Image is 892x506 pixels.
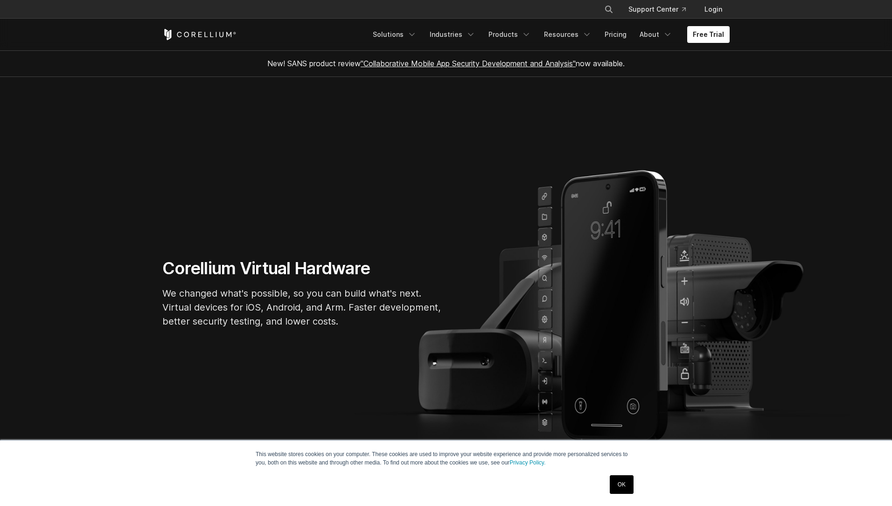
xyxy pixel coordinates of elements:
a: Support Center [621,1,693,18]
a: OK [610,475,634,494]
p: We changed what's possible, so you can build what's next. Virtual devices for iOS, Android, and A... [162,286,442,328]
p: This website stores cookies on your computer. These cookies are used to improve your website expe... [256,450,636,467]
a: Resources [538,26,597,43]
a: Login [697,1,730,18]
a: Industries [424,26,481,43]
a: About [634,26,678,43]
a: Privacy Policy. [509,459,545,466]
button: Search [600,1,617,18]
h1: Corellium Virtual Hardware [162,258,442,279]
a: Solutions [367,26,422,43]
a: Pricing [599,26,632,43]
span: New! SANS product review now available. [267,59,625,68]
div: Navigation Menu [593,1,730,18]
a: "Collaborative Mobile App Security Development and Analysis" [361,59,576,68]
a: Free Trial [687,26,730,43]
div: Navigation Menu [367,26,730,43]
a: Corellium Home [162,29,237,40]
a: Products [483,26,537,43]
